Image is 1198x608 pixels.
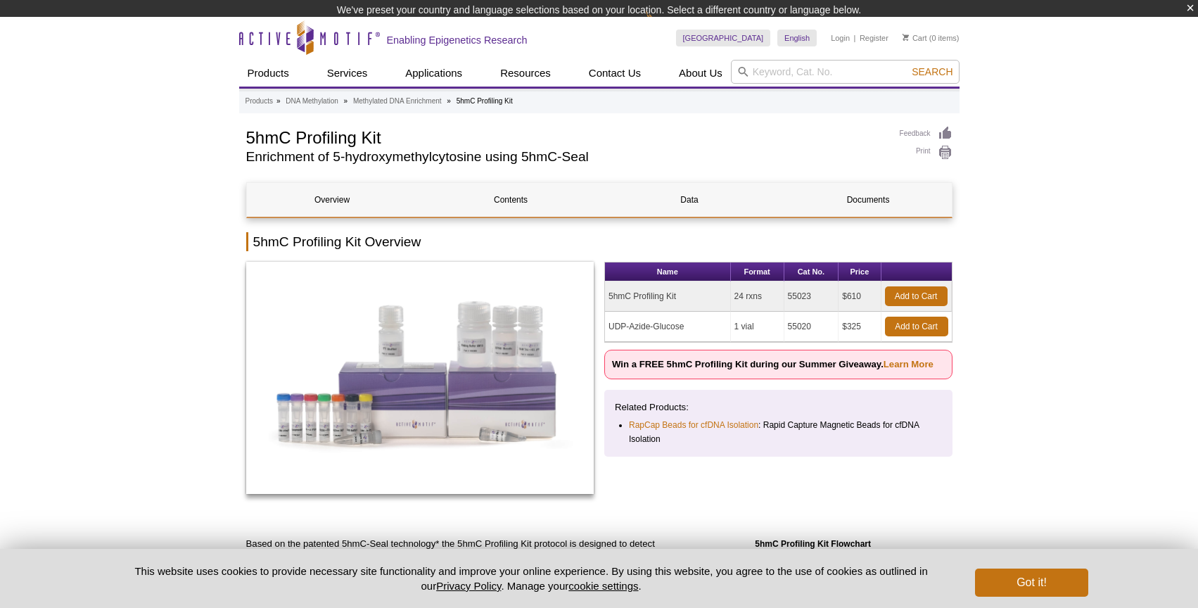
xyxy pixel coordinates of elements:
[903,34,909,41] img: Your Cart
[344,97,348,105] li: »
[731,312,784,342] td: 1 vial
[784,281,839,312] td: 55023
[604,183,775,217] a: Data
[676,30,771,46] a: [GEOGRAPHIC_DATA]
[975,569,1088,597] button: Got it!
[605,312,731,342] td: UDP-Azide-Glucose
[900,126,952,141] a: Feedback
[239,60,298,87] a: Products
[319,60,376,87] a: Services
[755,539,871,549] strong: 5hmC Profiling Kit Flowchart
[457,97,513,105] li: 5hmC Profiling Kit
[854,30,856,46] li: |
[492,60,559,87] a: Resources
[885,286,948,306] a: Add to Cart
[246,232,952,251] h2: 5hmC Profiling Kit Overview
[900,145,952,160] a: Print
[247,183,418,217] a: Overview
[246,151,886,163] h2: Enrichment of 5-hydroxymethylcytosine using 5hmC-Seal
[436,580,501,592] a: Privacy Policy
[903,30,960,46] li: (0 items)
[860,33,888,43] a: Register
[580,60,649,87] a: Contact Us
[784,312,839,342] td: 55020
[605,262,731,281] th: Name
[387,34,528,46] h2: Enabling Epigenetics Research
[246,95,273,108] a: Products
[885,317,948,336] a: Add to Cart
[568,580,638,592] button: cookie settings
[903,33,927,43] a: Cart
[839,312,881,342] td: $325
[629,418,929,446] li: : Rapid Capture Magnetic Beads for cfDNA Isolation
[612,359,933,369] strong: Win a FREE 5hmC Profiling Kit during our Summer Giveaway.
[731,281,784,312] td: 24 rxns
[783,183,954,217] a: Documents
[731,60,960,84] input: Keyword, Cat. No.
[447,97,451,105] li: »
[670,60,731,87] a: About Us
[353,95,442,108] a: Methylated DNA Enrichment
[276,97,281,105] li: »
[605,281,731,312] td: 5hmC Profiling Kit
[831,33,850,43] a: Login
[286,95,338,108] a: DNA Methylation
[629,418,758,432] a: RapCap Beads for cfDNA Isolation
[110,564,952,593] p: This website uses cookies to provide necessary site functionality and improve your online experie...
[246,126,886,147] h1: 5hmC Profiling Kit
[907,65,957,78] button: Search
[777,30,817,46] a: English
[884,359,933,369] a: Learn More
[912,66,952,77] span: Search
[784,262,839,281] th: Cat No.
[426,183,597,217] a: Contents
[839,262,881,281] th: Price
[731,262,784,281] th: Format
[839,281,881,312] td: $610
[646,11,683,44] img: Change Here
[615,400,942,414] p: Related Products:
[246,262,594,494] img: 5hmC Profiling Kit
[397,60,471,87] a: Applications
